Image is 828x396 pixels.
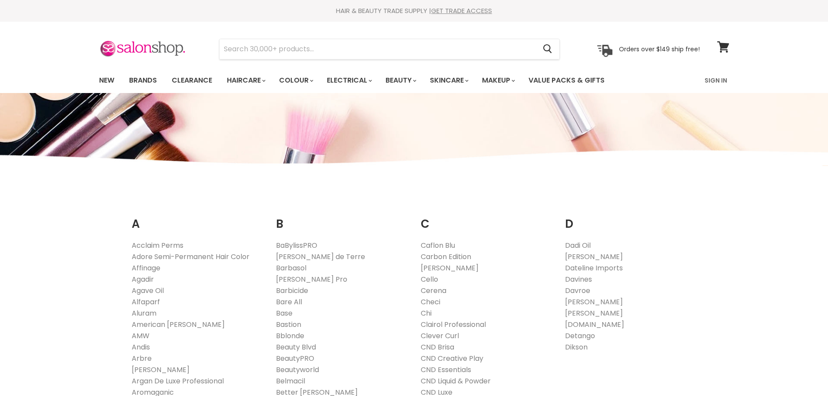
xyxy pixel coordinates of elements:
a: Brands [123,71,163,90]
a: Clairol Professional [421,319,486,329]
a: CND Creative Play [421,353,483,363]
a: Checi [421,297,440,307]
a: [PERSON_NAME] [421,263,479,273]
a: Aluram [132,308,156,318]
a: New [93,71,121,90]
a: Colour [273,71,319,90]
a: Bblonde [276,331,304,341]
a: American [PERSON_NAME] [132,319,225,329]
a: Clever Curl [421,331,459,341]
a: Carbon Edition [421,252,471,262]
a: Value Packs & Gifts [522,71,611,90]
a: CND Brisa [421,342,454,352]
nav: Main [88,68,740,93]
a: Adore Semi-Permanent Hair Color [132,252,249,262]
input: Search [219,39,536,59]
a: Agadir [132,274,154,284]
a: BeautyPRO [276,353,314,363]
button: Search [536,39,559,59]
a: [PERSON_NAME] [565,252,623,262]
a: Beauty Blvd [276,342,316,352]
h2: D [565,204,697,233]
ul: Main menu [93,68,655,93]
a: [DOMAIN_NAME] [565,319,624,329]
a: Skincare [423,71,474,90]
a: Davines [565,274,592,284]
a: Affinage [132,263,160,273]
a: Dateline Imports [565,263,623,273]
form: Product [219,39,560,60]
h2: A [132,204,263,233]
a: Cerena [421,286,446,296]
p: Orders over $149 ship free! [619,45,700,53]
a: Bare All [276,297,302,307]
a: Belmacil [276,376,305,386]
a: Acclaim Perms [132,240,183,250]
a: [PERSON_NAME] de Terre [276,252,365,262]
a: CND Essentials [421,365,471,375]
a: Dikson [565,342,588,352]
a: Arbre [132,353,152,363]
a: Electrical [320,71,377,90]
a: Cello [421,274,438,284]
a: CND Liquid & Powder [421,376,491,386]
h2: C [421,204,552,233]
a: [PERSON_NAME] [565,308,623,318]
a: [PERSON_NAME] [132,365,190,375]
a: Chi [421,308,432,318]
div: HAIR & BEAUTY TRADE SUPPLY | [88,7,740,15]
a: BaBylissPRO [276,240,317,250]
a: Barbicide [276,286,308,296]
a: Detango [565,331,595,341]
a: Haircare [220,71,271,90]
a: Caflon Blu [421,240,455,250]
a: Alfaparf [132,297,160,307]
a: [PERSON_NAME] Pro [276,274,347,284]
a: Base [276,308,293,318]
a: Beauty [379,71,422,90]
a: Andis [132,342,150,352]
a: Agave Oil [132,286,164,296]
a: Makeup [476,71,520,90]
a: Dadi Oil [565,240,591,250]
a: AMW [132,331,150,341]
a: Clearance [165,71,219,90]
a: [PERSON_NAME] [565,297,623,307]
a: Sign In [699,71,732,90]
a: Davroe [565,286,590,296]
a: GET TRADE ACCESS [431,6,492,15]
a: Bastion [276,319,301,329]
a: Argan De Luxe Professional [132,376,224,386]
a: Beautyworld [276,365,319,375]
a: Barbasol [276,263,306,273]
h2: B [276,204,408,233]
